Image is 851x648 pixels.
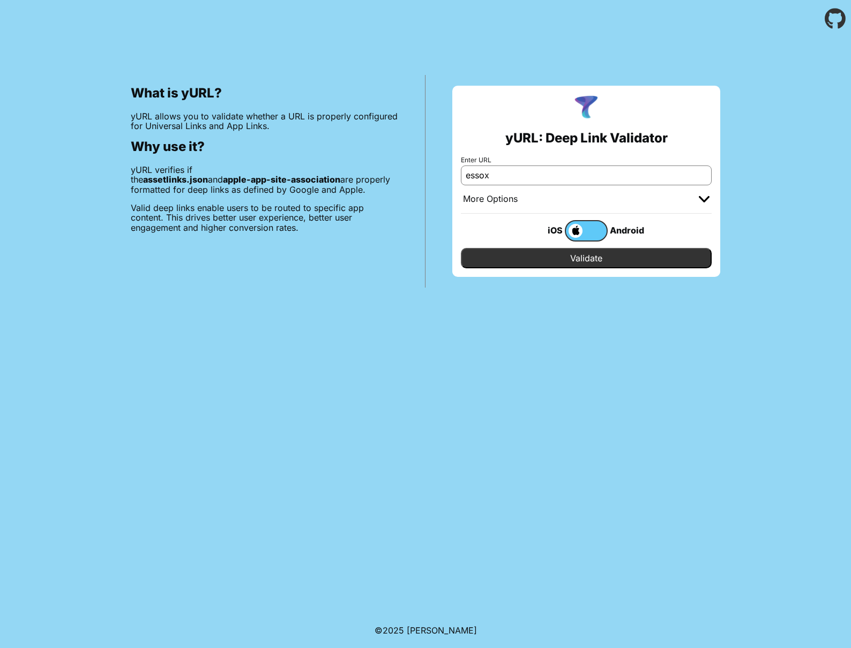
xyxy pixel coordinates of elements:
a: Michael Ibragimchayev's Personal Site [407,625,477,636]
h2: Why use it? [131,139,398,154]
h2: What is yURL? [131,86,398,101]
div: iOS [522,223,565,237]
input: e.g. https://app.chayev.com/xyx [461,165,712,185]
img: chevron [699,196,710,202]
p: yURL allows you to validate whether a URL is properly configured for Universal Links and App Links. [131,111,398,131]
footer: © [375,613,477,648]
p: Valid deep links enable users to be routed to specific app content. This drives better user exper... [131,203,398,232]
span: 2025 [383,625,404,636]
div: More Options [463,194,518,205]
b: assetlinks.json [143,174,208,185]
p: yURL verifies if the and are properly formatted for deep links as defined by Google and Apple. [131,165,398,194]
div: Android [608,223,651,237]
img: yURL Logo [572,94,600,122]
label: Enter URL [461,156,712,164]
input: Validate [461,248,712,268]
h2: yURL: Deep Link Validator [505,131,668,146]
b: apple-app-site-association [223,174,340,185]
